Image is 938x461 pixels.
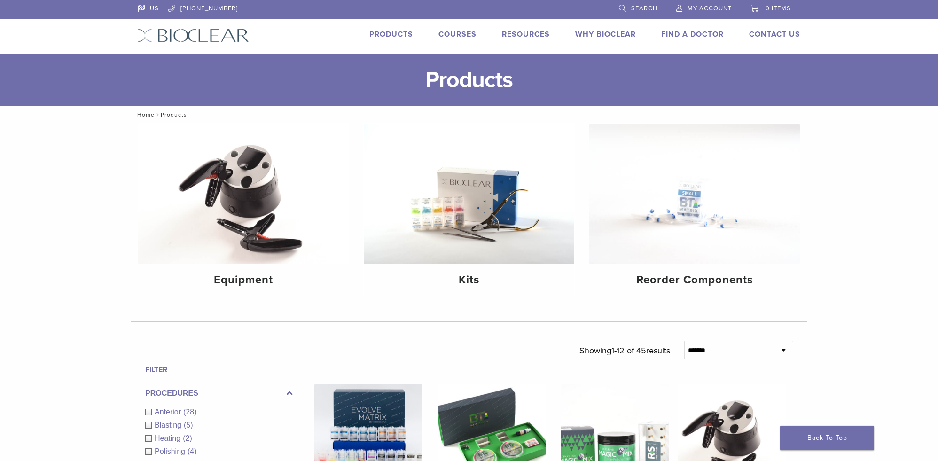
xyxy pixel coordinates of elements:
[502,30,550,39] a: Resources
[364,124,574,295] a: Kits
[611,345,646,356] span: 1-12 of 45
[145,364,293,375] h4: Filter
[589,124,800,264] img: Reorder Components
[589,124,800,295] a: Reorder Components
[780,426,874,450] a: Back To Top
[184,421,193,429] span: (5)
[749,30,800,39] a: Contact Us
[371,272,567,289] h4: Kits
[369,30,413,39] a: Products
[364,124,574,264] img: Kits
[631,5,657,12] span: Search
[145,388,293,399] label: Procedures
[155,421,184,429] span: Blasting
[438,30,477,39] a: Courses
[183,434,192,442] span: (2)
[134,111,155,118] a: Home
[688,5,732,12] span: My Account
[146,272,341,289] h4: Equipment
[138,29,249,42] img: Bioclear
[138,124,349,264] img: Equipment
[766,5,791,12] span: 0 items
[138,124,349,295] a: Equipment
[579,341,670,360] p: Showing results
[575,30,636,39] a: Why Bioclear
[597,272,792,289] h4: Reorder Components
[155,434,183,442] span: Heating
[155,447,188,455] span: Polishing
[155,112,161,117] span: /
[131,106,807,123] nav: Products
[188,447,197,455] span: (4)
[155,408,183,416] span: Anterior
[661,30,724,39] a: Find A Doctor
[183,408,196,416] span: (28)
